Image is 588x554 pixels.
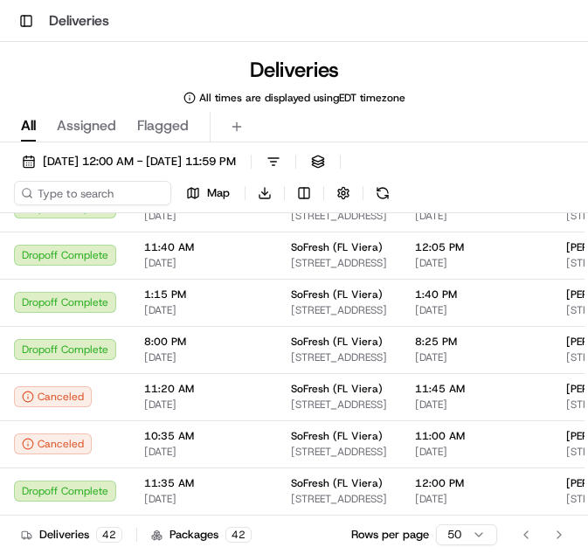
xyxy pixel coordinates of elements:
[17,167,49,198] img: 1736555255976-a54dd68f-1ca7-489b-9aae-adbdc363a1c4
[415,492,538,506] span: [DATE]
[415,287,538,301] span: 1:40 PM
[415,350,538,364] span: [DATE]
[415,256,538,270] span: [DATE]
[415,382,538,396] span: 11:45 AM
[291,256,387,270] span: [STREET_ADDRESS]
[21,115,36,136] span: All
[225,527,252,543] div: 42
[291,429,383,443] span: SoFresh (FL Viera)
[351,527,429,543] p: Rows per page
[144,335,263,349] span: 8:00 PM
[415,398,538,412] span: [DATE]
[207,185,230,201] span: Map
[144,476,263,490] span: 11:35 AM
[291,350,387,364] span: [STREET_ADDRESS]
[144,287,263,301] span: 1:15 PM
[144,303,263,317] span: [DATE]
[141,246,287,278] a: 💻API Documentation
[415,476,538,490] span: 12:00 PM
[123,295,211,309] a: Powered byPylon
[17,70,318,98] p: Welcome 👋
[14,181,171,205] input: Type to search
[297,172,318,193] button: Start new chat
[165,253,280,271] span: API Documentation
[151,527,252,543] div: Packages
[291,303,387,317] span: [STREET_ADDRESS]
[291,240,383,254] span: SoFresh (FL Viera)
[415,209,538,223] span: [DATE]
[144,350,263,364] span: [DATE]
[57,115,116,136] span: Assigned
[10,246,141,278] a: 📗Knowledge Base
[17,255,31,269] div: 📗
[59,184,221,198] div: We're available if you need us!
[291,476,383,490] span: SoFresh (FL Viera)
[148,255,162,269] div: 💻
[144,492,263,506] span: [DATE]
[178,181,238,205] button: Map
[291,335,383,349] span: SoFresh (FL Viera)
[144,256,263,270] span: [DATE]
[45,113,288,131] input: Clear
[415,335,538,349] span: 8:25 PM
[96,527,122,543] div: 42
[415,240,538,254] span: 12:05 PM
[291,382,383,396] span: SoFresh (FL Viera)
[144,398,263,412] span: [DATE]
[291,209,387,223] span: [STREET_ADDRESS]
[415,429,538,443] span: 11:00 AM
[43,154,236,170] span: [DATE] 12:00 AM - [DATE] 11:59 PM
[370,181,395,205] button: Refresh
[415,445,538,459] span: [DATE]
[137,115,189,136] span: Flagged
[14,433,92,454] button: Canceled
[17,17,52,52] img: Nash
[49,10,109,31] h1: Deliveries
[250,56,339,84] h1: Deliveries
[59,167,287,184] div: Start new chat
[291,492,387,506] span: [STREET_ADDRESS]
[21,527,122,543] div: Deliveries
[199,91,405,105] span: All times are displayed using EDT timezone
[14,386,92,407] button: Canceled
[291,398,387,412] span: [STREET_ADDRESS]
[14,149,244,174] button: [DATE] 12:00 AM - [DATE] 11:59 PM
[144,445,263,459] span: [DATE]
[144,382,263,396] span: 11:20 AM
[291,445,387,459] span: [STREET_ADDRESS]
[144,209,263,223] span: [DATE]
[174,296,211,309] span: Pylon
[415,303,538,317] span: [DATE]
[144,240,263,254] span: 11:40 AM
[144,429,263,443] span: 10:35 AM
[35,253,134,271] span: Knowledge Base
[291,287,383,301] span: SoFresh (FL Viera)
